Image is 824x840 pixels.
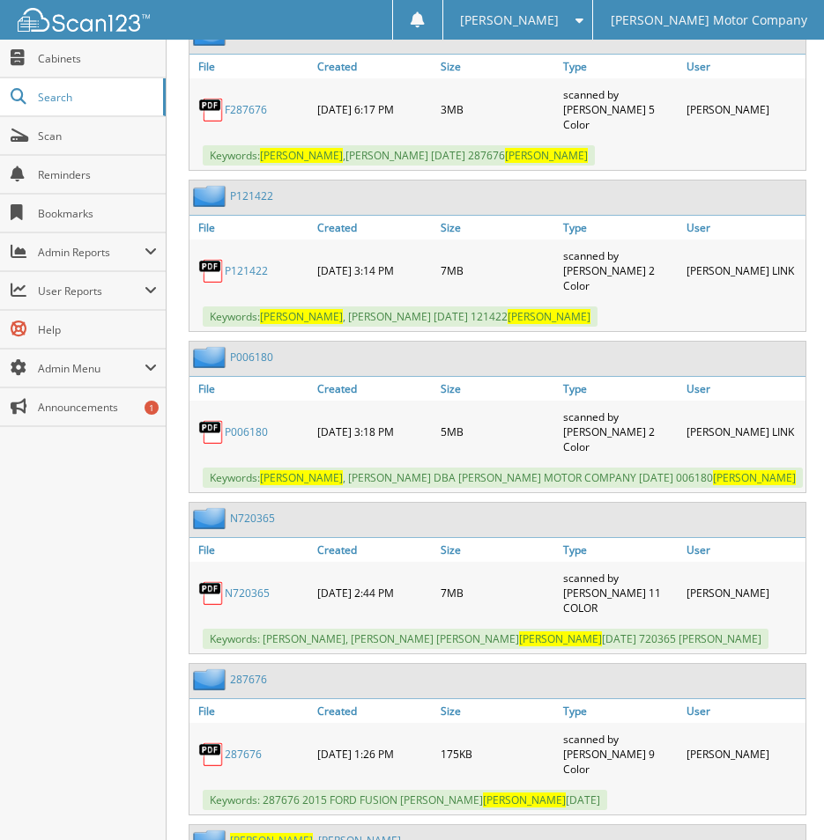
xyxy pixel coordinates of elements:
[38,400,157,415] span: Announcements
[682,216,805,239] a: User
[38,206,157,221] span: Bookmarks
[189,699,313,723] a: File
[189,377,313,401] a: File
[436,216,560,239] a: Size
[198,419,225,446] img: PDF.png
[682,377,805,401] a: User
[313,83,436,136] div: [DATE] 6:17 PM
[559,377,682,401] a: Type
[38,51,157,66] span: Cabinets
[313,538,436,562] a: Created
[436,405,560,459] div: 5MB
[225,424,268,439] a: P006180
[230,188,273,203] a: P121422
[436,727,560,781] div: 175KB
[559,699,682,723] a: Type
[436,566,560,620] div: 7MB
[230,350,273,365] a: P006180
[313,405,436,459] div: [DATE] 3:18 PM
[260,309,343,324] span: [PERSON_NAME]
[230,672,267,687] a: 287676
[436,83,560,136] div: 3MB
[189,538,313,562] a: File
[559,538,682,562] a: Type
[193,346,230,368] img: folder2.png
[203,306,598,327] span: Keywords: , [PERSON_NAME] [DATE] 121422
[225,747,262,762] a: 287676
[38,167,157,182] span: Reminders
[260,148,343,163] span: [PERSON_NAME]
[611,15,807,26] span: [PERSON_NAME] Motor Company
[559,727,682,781] div: scanned by [PERSON_NAME] 9 Color
[682,83,805,136] div: [PERSON_NAME]
[682,244,805,298] div: [PERSON_NAME] LINK
[225,586,270,601] a: N720365
[682,538,805,562] a: User
[436,538,560,562] a: Size
[559,405,682,459] div: scanned by [PERSON_NAME] 2 Color
[193,185,230,207] img: folder2.png
[436,699,560,723] a: Size
[559,83,682,136] div: scanned by [PERSON_NAME] 5 Color
[713,470,796,485] span: [PERSON_NAME]
[203,629,768,649] span: Keywords: [PERSON_NAME], [PERSON_NAME] [PERSON_NAME] [DATE] 720365 [PERSON_NAME]
[225,102,267,117] a: F287676
[559,216,682,239] a: Type
[189,55,313,78] a: File
[436,244,560,298] div: 7MB
[436,377,560,401] a: Size
[38,322,157,337] span: Help
[198,258,225,284] img: PDF.png
[436,55,560,78] a: Size
[193,668,230,690] img: folder2.png
[682,727,805,781] div: [PERSON_NAME]
[18,8,150,32] img: scan123-logo-white.svg
[193,507,230,529] img: folder2.png
[38,90,154,105] span: Search
[559,566,682,620] div: scanned by [PERSON_NAME] 11 COLOR
[313,55,436,78] a: Created
[198,741,225,768] img: PDF.png
[736,755,824,840] iframe: Chat Widget
[313,566,436,620] div: [DATE] 2:44 PM
[198,580,225,607] img: PDF.png
[559,55,682,78] a: Type
[38,129,157,144] span: Scan
[682,55,805,78] a: User
[38,361,145,376] span: Admin Menu
[189,216,313,239] a: File
[203,468,803,488] span: Keywords: , [PERSON_NAME] DBA [PERSON_NAME] MOTOR COMPANY [DATE] 006180
[682,699,805,723] a: User
[313,727,436,781] div: [DATE] 1:26 PM
[260,470,343,485] span: [PERSON_NAME]
[460,15,559,26] span: [PERSON_NAME]
[198,97,225,123] img: PDF.png
[519,631,602,646] span: [PERSON_NAME]
[38,245,145,260] span: Admin Reports
[313,216,436,239] a: Created
[313,699,436,723] a: Created
[559,244,682,298] div: scanned by [PERSON_NAME] 2 Color
[230,511,275,526] a: N720365
[682,566,805,620] div: [PERSON_NAME]
[313,377,436,401] a: Created
[203,145,595,166] span: Keywords: ,[PERSON_NAME] [DATE] 287676
[682,405,805,459] div: [PERSON_NAME] LINK
[145,401,159,415] div: 1
[225,263,268,278] a: P121422
[505,148,588,163] span: [PERSON_NAME]
[313,244,436,298] div: [DATE] 3:14 PM
[38,284,145,298] span: User Reports
[483,792,566,807] span: [PERSON_NAME]
[203,790,607,810] span: Keywords: 287676 2015 FORD FUSION [PERSON_NAME] [DATE]
[508,309,590,324] span: [PERSON_NAME]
